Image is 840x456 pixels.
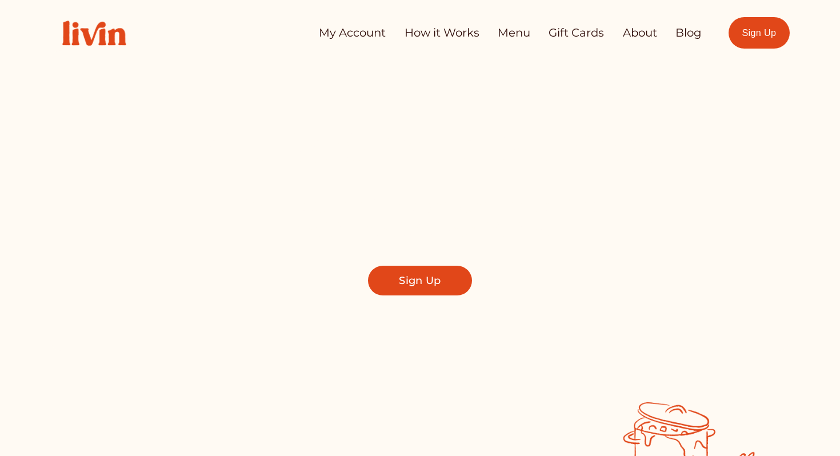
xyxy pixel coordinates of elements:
a: My Account [319,22,386,45]
a: Blog [675,22,702,45]
a: Sign Up [368,266,471,295]
a: How it Works [405,22,479,45]
img: Livin [50,9,138,58]
a: Menu [498,22,530,45]
a: Sign Up [729,17,790,49]
a: Gift Cards [549,22,604,45]
a: About [623,22,657,45]
span: Find a local chef who prepares customized, healthy meals in your kitchen [232,193,608,242]
span: Take Back Your Evenings [180,119,661,174]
